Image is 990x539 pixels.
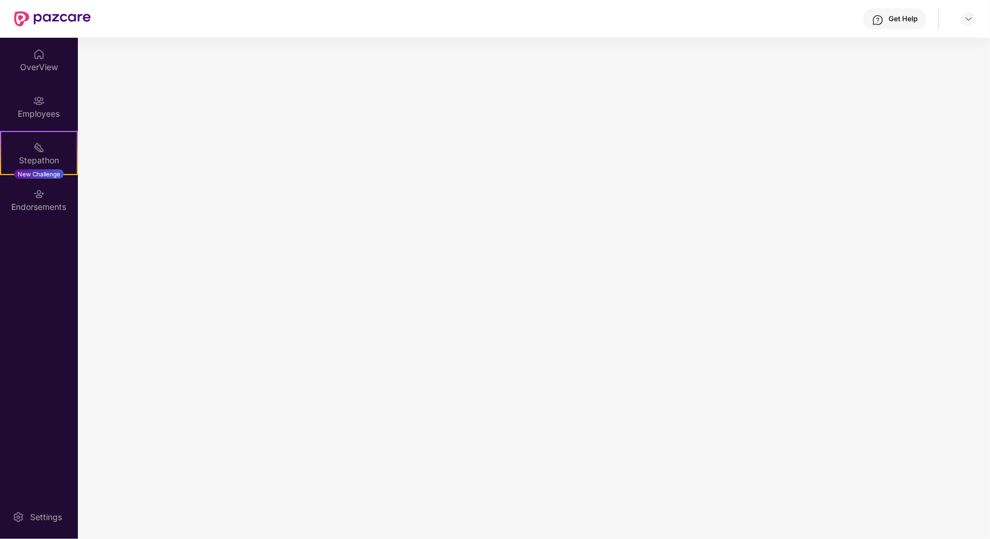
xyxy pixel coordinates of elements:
div: Stepathon [1,155,77,166]
img: svg+xml;base64,PHN2ZyBpZD0iRHJvcGRvd24tMzJ4MzIiIHhtbG5zPSJodHRwOi8vd3d3LnczLm9yZy8yMDAwL3N2ZyIgd2... [964,14,973,24]
img: svg+xml;base64,PHN2ZyBpZD0iU2V0dGluZy0yMHgyMCIgeG1sbnM9Imh0dHA6Ly93d3cudzMub3JnLzIwMDAvc3ZnIiB3aW... [12,511,24,523]
img: svg+xml;base64,PHN2ZyB4bWxucz0iaHR0cDovL3d3dy53My5vcmcvMjAwMC9zdmciIHdpZHRoPSIyMSIgaGVpZ2h0PSIyMC... [33,142,45,153]
img: New Pazcare Logo [14,11,91,27]
div: New Challenge [14,169,64,179]
div: Get Help [889,14,917,24]
img: svg+xml;base64,PHN2ZyBpZD0iRW5kb3JzZW1lbnRzIiB4bWxucz0iaHR0cDovL3d3dy53My5vcmcvMjAwMC9zdmciIHdpZH... [33,188,45,200]
div: Settings [27,511,65,523]
img: svg+xml;base64,PHN2ZyBpZD0iSGVscC0zMngzMiIgeG1sbnM9Imh0dHA6Ly93d3cudzMub3JnLzIwMDAvc3ZnIiB3aWR0aD... [872,14,884,26]
img: svg+xml;base64,PHN2ZyBpZD0iRW1wbG95ZWVzIiB4bWxucz0iaHR0cDovL3d3dy53My5vcmcvMjAwMC9zdmciIHdpZHRoPS... [33,95,45,107]
img: svg+xml;base64,PHN2ZyBpZD0iSG9tZSIgeG1sbnM9Imh0dHA6Ly93d3cudzMub3JnLzIwMDAvc3ZnIiB3aWR0aD0iMjAiIG... [33,48,45,60]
